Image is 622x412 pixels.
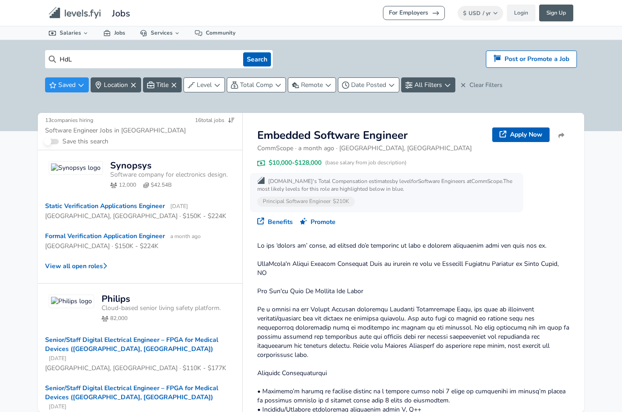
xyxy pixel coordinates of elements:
[463,10,466,17] span: $
[300,218,336,227] a: Promote
[49,161,103,175] img: Synopsys logo
[333,198,349,205] span: $210K
[492,127,550,142] a: Apply Now
[458,6,504,20] button: $USD/ yr
[102,295,130,304] h2: Philips
[288,77,336,92] button: Remote
[62,137,108,146] span: Save this search
[240,81,273,89] span: Total Comp
[45,202,188,211] div: Static Verification Applications Engineer
[112,5,130,20] span: Jobs
[56,50,240,68] input: Search by title, keyword or company
[184,77,225,92] button: Level
[507,5,535,21] a: Login
[486,51,577,68] a: Post or Promote a Job
[110,170,235,179] div: Software company for electronics design.
[45,364,226,373] div: [GEOGRAPHIC_DATA], [GEOGRAPHIC_DATA] · $110K - $177K
[49,355,66,362] span: [DATE]
[243,52,271,66] button: Search
[45,336,228,363] div: Senior/Staff Digital Electrical Engineer – FPGA for Medical Devices ([GEOGRAPHIC_DATA], [GEOGRAPH...
[110,315,127,322] div: 82,000
[156,81,168,89] span: Title
[351,81,386,89] span: Date Posted
[151,181,172,189] div: $42.54B
[257,177,265,184] img: svg+xml;base64,PHN2ZyB3aWR0aD0iMTYiIGhlaWdodD0iMTYiIGZpbGw9Im5vbmUiIHhtbG5zPSJodHRwOi8vd3d3LnczLm...
[143,77,182,92] button: Title
[58,81,76,89] span: Saved
[41,26,96,40] a: Salaries
[49,295,94,308] img: Philips logo
[102,304,235,313] div: Cloud-based senior living safety platform.
[45,242,158,251] div: [GEOGRAPHIC_DATA] · $150K - $224K
[45,126,186,135] h1: Software Engineer Jobs in [GEOGRAPHIC_DATA]
[338,77,399,92] button: Date Posted
[38,4,584,22] nav: primary
[257,197,355,206] a: Principal Software Engineer $210K
[257,158,570,168] div: $10,000 - $128,000
[170,203,188,210] span: [DATE]
[257,127,489,143] h1: Embedded Software Engineer
[195,117,235,124] span: 16 total jobs
[96,26,133,40] a: Jobs
[45,384,228,411] div: Senior/Staff Digital Electrical Engineer – FPGA for Medical Devices ([GEOGRAPHIC_DATA], [GEOGRAPH...
[469,10,480,17] span: USD
[257,144,570,153] p: CommScope · a month ago · [GEOGRAPHIC_DATA], [GEOGRAPHIC_DATA]
[188,26,243,40] a: Community
[133,26,188,40] a: Services
[325,159,407,167] span: (base salary from job description)
[38,226,242,256] a: Formal Verification Application Engineer a month ago[GEOGRAPHIC_DATA] · $150K - $224K
[539,5,573,21] a: Sign Up
[49,403,66,410] span: [DATE]
[119,181,136,189] div: 12,000
[257,218,293,227] a: Benefits
[383,6,445,20] a: For Employers
[38,256,242,276] button: View all open roles
[104,81,128,89] span: Location
[45,232,201,241] div: Formal Verification Application Engineer
[227,77,286,92] button: Total Comp
[45,117,93,124] span: 13 companies hiring
[301,81,323,89] span: Remote
[110,161,152,170] h2: Synopsys
[38,196,242,226] a: Static Verification Applications Engineer [DATE][GEOGRAPHIC_DATA], [GEOGRAPHIC_DATA] · $150K - $224K
[457,77,506,93] button: Clear Filters
[401,77,455,92] button: All Filters
[38,330,242,378] a: Senior/Staff Digital Electrical Engineer – FPGA for Medical Devices ([GEOGRAPHIC_DATA], [GEOGRAPH...
[38,150,242,284] div: Synopsys logoSynopsysSoftware company for electronics design.12,000$42.54BStatic Verification App...
[170,233,201,240] span: a month ago
[483,10,491,17] span: / yr
[553,127,570,144] button: Share
[197,81,212,89] span: Level
[257,177,516,193] p: [DOMAIN_NAME]'s Total Compensation estimates by level for Software Engineer s at CommScope . The ...
[45,212,226,221] div: [GEOGRAPHIC_DATA], [GEOGRAPHIC_DATA] · $150K - $224K
[91,77,141,92] button: Location
[414,81,442,89] span: All Filters
[45,77,89,92] button: Saved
